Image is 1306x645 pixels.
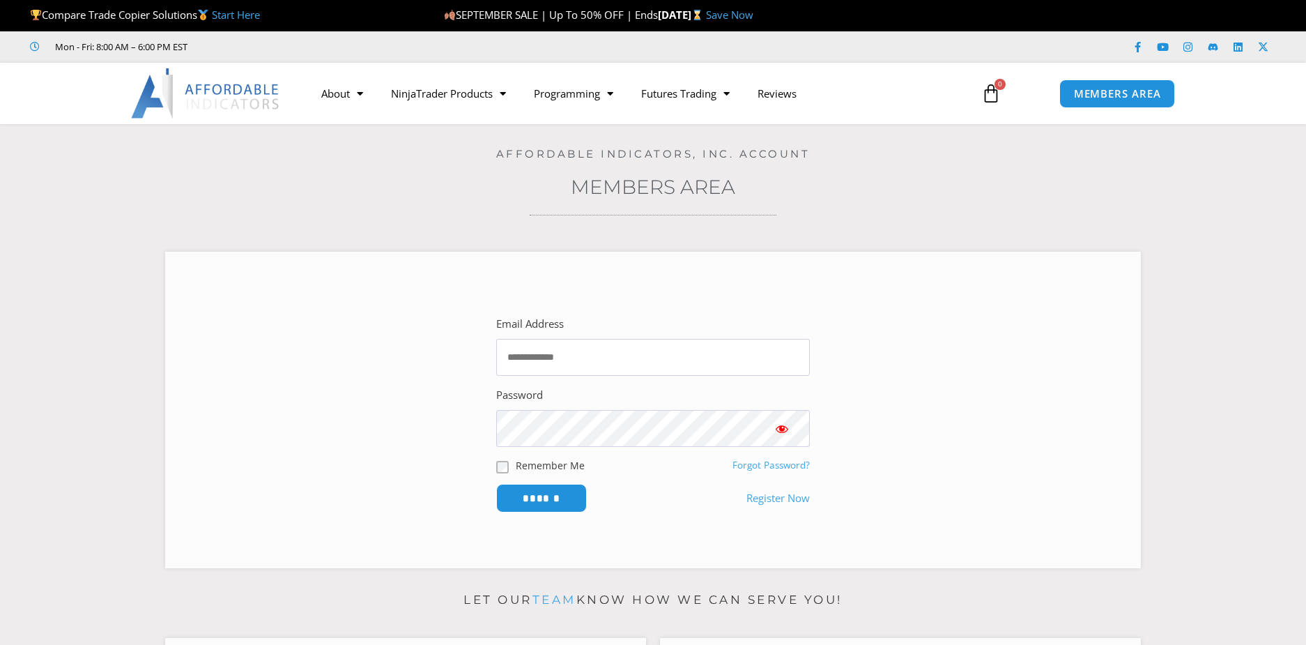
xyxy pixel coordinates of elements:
[1059,79,1176,108] a: MEMBERS AREA
[496,386,543,405] label: Password
[520,77,627,109] a: Programming
[445,10,455,20] img: 🍂
[31,10,41,20] img: 🏆
[658,8,706,22] strong: [DATE]
[307,77,377,109] a: About
[516,458,585,473] label: Remember Me
[532,593,576,607] a: team
[496,314,564,334] label: Email Address
[746,489,810,508] a: Register Now
[692,10,702,20] img: ⌛
[744,77,811,109] a: Reviews
[207,40,416,54] iframe: Customer reviews powered by Trustpilot
[732,459,810,471] a: Forgot Password?
[165,589,1141,612] p: Let our know how we can serve you!
[377,77,520,109] a: NinjaTrader Products
[994,79,1006,90] span: 0
[198,10,208,20] img: 🥇
[131,68,281,119] img: LogoAI | Affordable Indicators – NinjaTrader
[1074,89,1161,99] span: MEMBERS AREA
[627,77,744,109] a: Futures Trading
[444,8,658,22] span: SEPTEMBER SALE | Up To 50% OFF | Ends
[52,38,187,55] span: Mon - Fri: 8:00 AM – 6:00 PM EST
[30,8,260,22] span: Compare Trade Copier Solutions
[706,8,753,22] a: Save Now
[307,77,965,109] nav: Menu
[754,410,810,447] button: Show password
[496,147,811,160] a: Affordable Indicators, Inc. Account
[960,73,1022,114] a: 0
[212,8,260,22] a: Start Here
[571,175,735,199] a: Members Area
